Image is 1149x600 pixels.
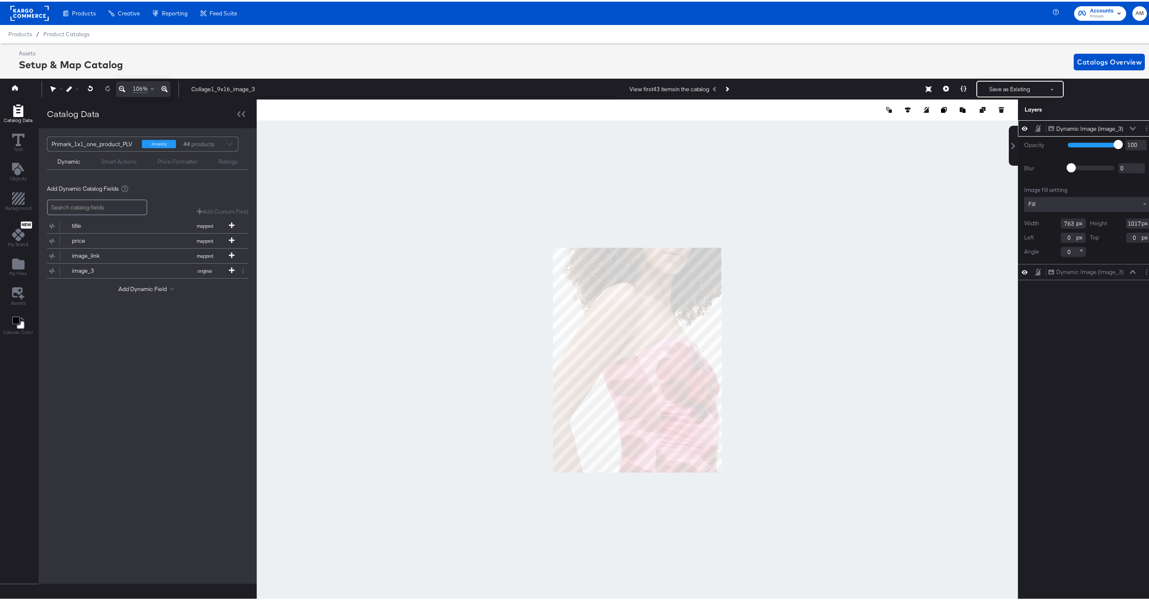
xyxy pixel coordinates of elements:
label: Width [1024,218,1039,226]
span: Background [5,203,32,210]
button: AM [1132,5,1147,19]
button: Save as Existing [977,80,1042,95]
span: / [32,29,43,36]
div: Dynamic [57,156,80,164]
input: Search catalog fields [47,198,147,214]
span: Products [72,8,96,15]
div: image_3 [72,265,132,273]
span: Primark [1090,12,1114,18]
label: Left [1024,232,1034,240]
div: pricemapped [47,232,248,246]
label: Top [1090,232,1099,240]
span: Feed Suite [210,8,237,15]
strong: 44 [182,135,191,149]
span: Text [14,144,23,151]
svg: Copy image [941,105,947,111]
button: Catalogs Overview [1074,52,1145,69]
div: Catalog Data [47,106,99,118]
button: Add Custom Field [197,206,248,214]
span: Reporting [162,8,188,15]
button: Add Text [5,159,32,183]
div: Dynamic Image (image_3) [1056,123,1123,131]
div: image_linkmapped [47,247,248,261]
span: mapped [182,222,228,227]
span: Objects [10,174,27,180]
div: shopping [142,138,176,147]
button: Paste image [960,104,968,112]
div: Primark_1x1_one_product_PLV [52,135,136,149]
div: Layers [1025,104,1109,112]
button: pricemapped [47,232,238,246]
div: Assets [19,48,123,56]
div: Ratings [218,156,238,164]
button: NewMy Brand [3,218,33,249]
button: Add Dynamic Field [119,284,177,291]
label: Height [1090,218,1107,226]
div: Price Formatter [158,156,198,164]
div: image_3original [47,262,248,276]
button: Dynamic Image (image_3) [1048,123,1124,132]
span: Creative [118,8,140,15]
span: Assets [11,298,26,305]
div: title [72,220,132,228]
div: Dynamic Image (Image_3) [1056,266,1124,274]
button: titlemapped [47,217,238,232]
button: Assets [6,283,31,307]
button: Copy image [941,104,949,112]
label: Blur [1024,163,1062,171]
button: Dynamic Image (Image_3) [1048,266,1124,275]
span: Fill [1028,199,1035,206]
div: titlemapped [47,217,248,232]
span: Canvas Color [3,327,33,334]
div: View first 43 items in the catalog [629,84,709,92]
button: Next Product [721,80,733,95]
span: My Files [9,269,27,275]
span: Accounts [1090,5,1114,14]
button: Text [7,130,30,154]
span: AM [1136,7,1144,17]
div: products [182,135,207,149]
span: Products [8,29,32,36]
button: image_3original [47,262,238,276]
span: New [21,221,32,226]
div: price [72,235,132,243]
div: image_link [72,250,132,258]
div: Smart Actions [101,156,137,164]
span: Catalog Data [4,115,32,122]
span: My Brand [8,239,28,246]
label: Opacity [1024,139,1062,147]
span: Add Dynamic Catalog Fields [47,183,119,191]
svg: Paste image [960,105,966,111]
button: Add Files [4,254,32,278]
span: 106% [133,83,148,91]
label: Angle [1024,246,1039,254]
span: mapped [182,237,228,242]
span: Catalogs Overview [1077,55,1142,66]
button: AccountsPrimark [1074,5,1126,19]
span: original [182,266,228,272]
button: image_linkmapped [47,247,238,261]
a: Product Catalogs [43,29,89,36]
div: Setup & Map Catalog [19,56,123,70]
span: mapped [182,251,228,257]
